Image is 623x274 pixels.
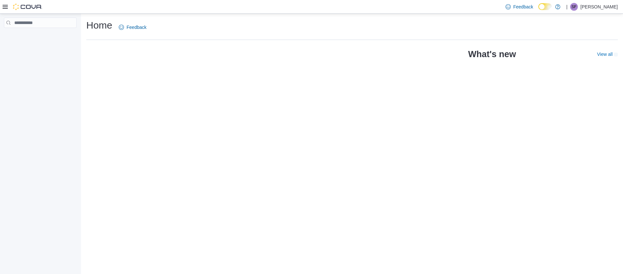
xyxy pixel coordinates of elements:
[580,3,618,11] p: [PERSON_NAME]
[614,53,618,56] svg: External link
[597,52,618,57] a: View allExternal link
[116,21,149,34] a: Feedback
[566,3,568,11] p: |
[4,29,77,45] nav: Complex example
[86,19,112,32] h1: Home
[513,4,533,10] span: Feedback
[13,4,42,10] img: Cova
[468,49,516,59] h2: What's new
[571,3,576,11] span: SF
[127,24,146,31] span: Feedback
[570,3,578,11] div: Susan Firkola
[538,3,552,10] input: Dark Mode
[503,0,536,13] a: Feedback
